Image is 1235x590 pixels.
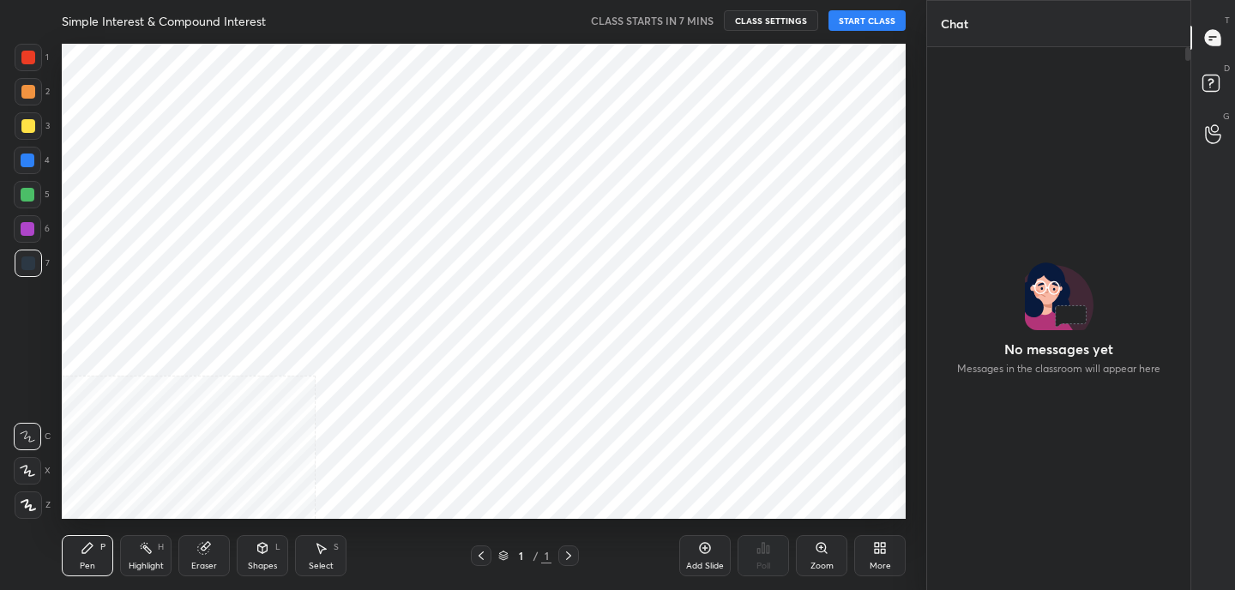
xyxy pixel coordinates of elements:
[158,543,164,551] div: H
[1225,14,1230,27] p: T
[62,13,266,29] h4: Simple Interest & Compound Interest
[1223,110,1230,123] p: G
[512,551,529,561] div: 1
[927,1,982,46] p: Chat
[15,112,50,140] div: 3
[591,13,714,28] h5: CLASS STARTS IN 7 MINS
[686,562,724,570] div: Add Slide
[724,10,818,31] button: CLASS SETTINGS
[14,457,51,485] div: X
[14,423,51,450] div: C
[1224,62,1230,75] p: D
[334,543,339,551] div: S
[191,562,217,570] div: Eraser
[14,215,50,243] div: 6
[80,562,95,570] div: Pen
[15,491,51,519] div: Z
[100,543,105,551] div: P
[14,181,50,208] div: 5
[309,562,334,570] div: Select
[129,562,164,570] div: Highlight
[15,44,49,71] div: 1
[248,562,277,570] div: Shapes
[541,548,551,563] div: 1
[15,250,50,277] div: 7
[828,10,906,31] button: START CLASS
[810,562,834,570] div: Zoom
[533,551,538,561] div: /
[870,562,891,570] div: More
[15,78,50,105] div: 2
[275,543,280,551] div: L
[14,147,50,174] div: 4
